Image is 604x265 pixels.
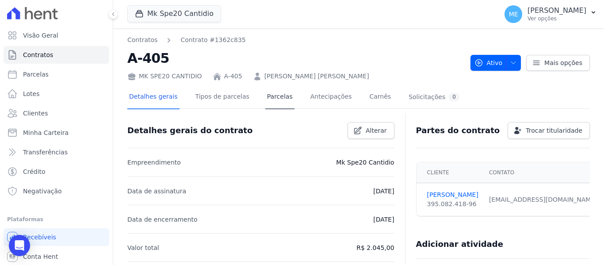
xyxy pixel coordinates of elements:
a: Minha Carteira [4,124,109,142]
button: Ativo [470,55,521,71]
p: [PERSON_NAME] [528,6,586,15]
a: Contratos [127,35,157,45]
span: Crédito [23,167,46,176]
a: Antecipações [309,86,354,109]
nav: Breadcrumb [127,35,463,45]
a: Carnês [367,86,393,109]
span: Mais opções [544,58,582,67]
a: Alterar [348,122,394,139]
a: Contratos [4,46,109,64]
p: Empreendimento [127,157,181,168]
div: Open Intercom Messenger [9,235,30,256]
th: Contato [484,162,603,183]
button: ME [PERSON_NAME] Ver opções [497,2,604,27]
th: Cliente [417,162,484,183]
a: Crédito [4,163,109,181]
span: Recebíveis [23,233,56,242]
div: MK SPE20 CANTIDIO [127,72,202,81]
h3: Detalhes gerais do contrato [127,125,252,136]
span: Conta Hent [23,252,58,261]
a: [PERSON_NAME] [427,190,478,200]
div: Plataformas [7,214,106,225]
span: Visão Geral [23,31,58,40]
a: Lotes [4,85,109,103]
p: [DATE] [373,186,394,196]
span: Contratos [23,50,53,59]
button: Mk Spe20 Cantidio [127,5,221,22]
div: 0 [449,93,459,101]
a: Contrato #1362c835 [180,35,245,45]
span: Alterar [366,126,387,135]
a: Mais opções [526,55,590,71]
a: [PERSON_NAME] [PERSON_NAME] [264,72,369,81]
a: Tipos de parcelas [194,86,251,109]
p: Data de encerramento [127,214,198,225]
a: Detalhes gerais [127,86,180,109]
span: Lotes [23,89,40,98]
a: Trocar titularidade [508,122,590,139]
a: Recebíveis [4,228,109,246]
p: Data de assinatura [127,186,186,196]
span: Negativação [23,187,62,196]
h2: A-405 [127,48,463,68]
a: Parcelas [265,86,294,109]
nav: Breadcrumb [127,35,246,45]
p: Mk Spe20 Cantidio [336,157,394,168]
a: Parcelas [4,65,109,83]
a: Clientes [4,104,109,122]
a: Solicitações0 [407,86,461,109]
p: [DATE] [373,214,394,225]
span: ME [509,11,518,17]
div: Solicitações [409,93,459,101]
a: Visão Geral [4,27,109,44]
span: Transferências [23,148,68,157]
span: Minha Carteira [23,128,69,137]
a: A-405 [224,72,242,81]
div: 395.082.418-96 [427,200,478,209]
span: Clientes [23,109,48,118]
p: R$ 2.045,00 [356,242,394,253]
h3: Adicionar atividade [416,239,503,250]
span: Trocar titularidade [526,126,582,135]
p: Valor total [127,242,159,253]
h3: Partes do contrato [416,125,500,136]
span: Ativo [474,55,503,71]
a: Transferências [4,143,109,161]
p: Ver opções [528,15,586,22]
a: Negativação [4,182,109,200]
div: [EMAIL_ADDRESS][DOMAIN_NAME] [489,195,597,204]
span: Parcelas [23,70,49,79]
